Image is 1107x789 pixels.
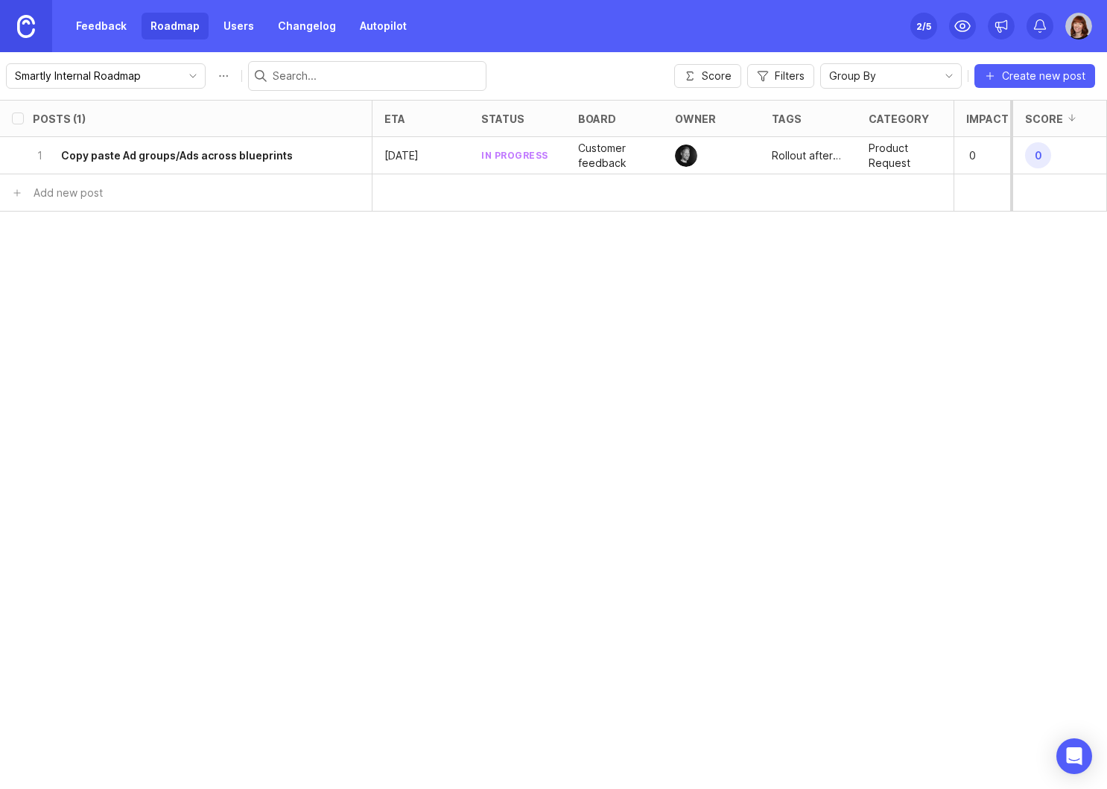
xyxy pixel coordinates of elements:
[674,64,741,88] button: Score
[869,113,929,124] div: category
[966,113,1009,124] div: Impact
[181,70,205,82] svg: toggle icon
[212,64,235,88] button: Roadmap options
[974,64,1095,88] button: Create new post
[481,149,548,162] div: in progress
[966,145,1012,166] p: 0
[675,113,716,124] div: owner
[33,137,330,174] button: 1Copy paste Ad groups/Ads across blueprints
[481,113,524,124] div: status
[1056,738,1092,774] div: Open Intercom Messenger
[142,13,209,39] a: Roadmap
[937,70,961,82] svg: toggle icon
[772,113,802,124] div: tags
[33,113,86,124] div: Posts (1)
[17,15,35,38] img: Canny Home
[1025,142,1051,168] span: 0
[1065,13,1092,39] img: Danielle Pichlis
[675,145,697,167] img: Mikko Nirhamo
[15,68,180,84] input: Smartly Internal Roadmap
[34,185,103,201] div: Add new post
[269,13,345,39] a: Changelog
[1025,113,1063,124] div: Score
[775,69,805,83] span: Filters
[215,13,263,39] a: Users
[747,64,814,88] button: Filters
[384,113,405,124] div: eta
[772,148,845,163] p: Rollout after Cyber
[820,63,962,89] div: toggle menu
[6,63,206,89] div: toggle menu
[67,13,136,39] a: Feedback
[61,148,293,163] h6: Copy paste Ad groups/Ads across blueprints
[384,148,419,163] p: [DATE]
[578,113,616,124] div: board
[916,16,931,37] div: 2 /5
[910,13,937,39] button: 2/5
[351,13,416,39] a: Autopilot
[1002,69,1085,83] span: Create new post
[578,141,651,171] p: Customer feedback
[33,148,46,163] p: 1
[869,141,942,171] p: Product Request
[829,68,876,84] span: Group By
[273,68,480,84] input: Search...
[702,69,732,83] span: Score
